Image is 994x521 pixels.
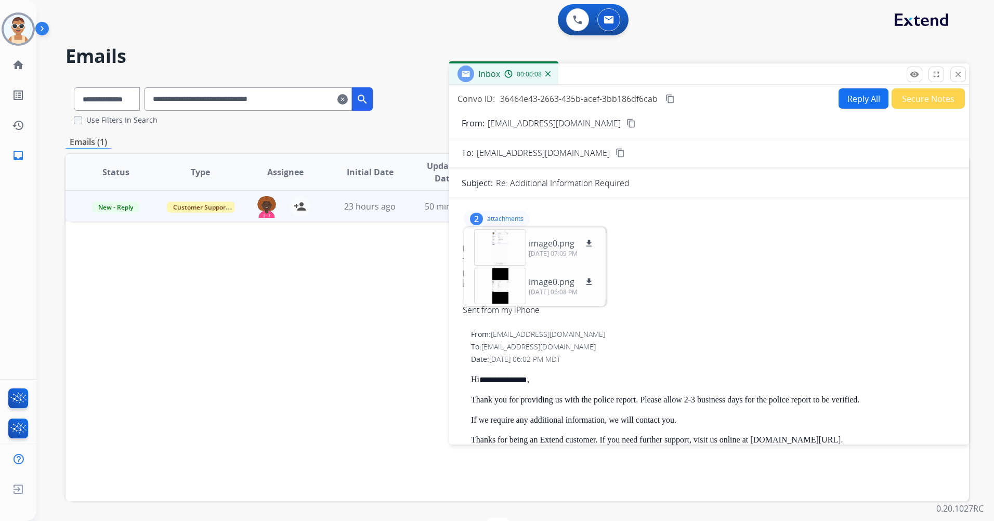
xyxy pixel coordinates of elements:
mat-icon: home [12,59,24,71]
span: [EMAIL_ADDRESS][DOMAIN_NAME] [491,329,605,339]
span: [EMAIL_ADDRESS][DOMAIN_NAME] [477,147,610,159]
p: [DATE] 07:09 PM [529,250,595,258]
span: Type [191,166,210,178]
span: Assignee [267,166,304,178]
span: 36464e43-2663-435b-acef-3bb186df6cab [500,93,658,105]
p: To: [462,147,474,159]
mat-icon: search [356,93,369,106]
img: avatar [4,15,33,44]
mat-icon: list_alt [12,89,24,101]
img: image0.png [463,279,956,291]
span: 50 minutes ago [425,201,485,212]
span: 23 hours ago [344,201,396,212]
div: Date: [463,268,956,279]
span: 00:00:08 [517,70,542,79]
p: Subject: [462,177,493,189]
p: Thanks for being an Extend customer. If you need further support, visit us online at [DOMAIN_NAME... [471,435,956,445]
span: Initial Date [347,166,394,178]
button: Secure Notes [892,88,965,109]
mat-icon: download [584,239,594,248]
mat-icon: person_add [294,200,306,213]
mat-icon: content_copy [626,119,636,128]
mat-icon: inbox [12,149,24,162]
mat-icon: content_copy [665,94,675,103]
span: Inbox [478,68,500,80]
mat-icon: content_copy [616,148,625,158]
p: From: [462,117,485,129]
mat-icon: history [12,119,24,132]
div: Date: [471,354,956,364]
p: [EMAIL_ADDRESS][DOMAIN_NAME] [488,117,621,129]
p: image0.png [529,276,574,288]
p: Emails (1) [66,136,111,149]
p: Re: Additional Information Required [496,177,630,189]
mat-icon: download [584,277,594,286]
button: Reply All [839,88,888,109]
div: Sent from my iPhone [463,304,956,316]
img: agent-avatar [256,196,277,218]
mat-icon: clear [337,93,348,106]
span: Customer Support [167,202,234,213]
div: 2 [470,213,483,225]
p: attachments [487,215,524,223]
div: To: [471,342,956,352]
mat-icon: remove_red_eye [910,70,919,79]
p: Convo ID: [457,93,495,105]
p: image0.png [529,237,574,250]
p: [DATE] 06:08 PM [529,288,595,296]
mat-icon: fullscreen [932,70,941,79]
span: [EMAIL_ADDRESS][DOMAIN_NAME] [481,342,596,351]
label: Use Filters In Search [86,115,158,125]
div: From: [471,329,956,340]
div: To: [463,256,956,266]
p: Hi , [471,375,956,385]
p: If we require any additional information, we will contact you. [471,415,956,425]
span: New - Reply [92,202,139,213]
span: Status [102,166,129,178]
span: [DATE] 06:02 PM MDT [489,354,560,364]
h2: Emails [66,46,969,67]
span: Updated Date [421,160,468,185]
p: 0.20.1027RC [936,502,984,515]
p: Thank you for providing us with the police report. Please allow 2-3 business days for the police ... [471,395,956,405]
mat-icon: close [953,70,963,79]
div: From: [463,243,956,254]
